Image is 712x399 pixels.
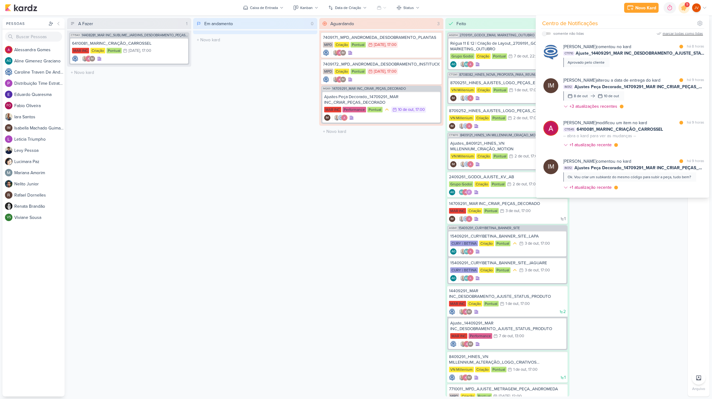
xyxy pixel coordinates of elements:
[563,166,573,170] span: IM312
[450,341,456,347] div: Criador(a): Caroline Traven De Andrade
[686,2,688,7] span: 9
[462,189,469,195] img: Alessandra Gomes
[492,87,508,93] div: Pontual
[5,135,12,143] img: Leticia Triumpho
[450,161,456,167] div: Isabella Machado Guimarães
[336,76,342,83] img: Alessandra Gomes
[107,48,122,53] div: Pontual
[351,69,366,74] div: Pontual
[457,374,472,381] div: Colaboradores: Iara Santos, Alessandra Gomes, Isabella Machado Guimarães
[5,46,12,53] img: Alessandra Gomes
[687,43,704,50] div: há 8 horas
[513,334,524,338] div: , 13:00
[539,268,550,272] div: , 17:00
[460,191,464,194] p: AG
[398,108,414,112] div: 10 de out
[5,158,12,165] img: Lucimara Paz
[483,208,499,214] div: Pontual
[5,169,12,176] img: Mariana Amorim
[479,241,494,246] div: Criação
[464,275,470,281] div: Aline Gimenez Graciano
[466,216,472,222] img: Alessandra Gomes
[14,102,65,109] div: F a b i o O l i v e i r a
[90,48,105,53] div: Criação
[140,49,151,53] div: , 17:00
[687,158,704,165] div: há 9 horas
[543,121,558,136] img: Alessandra Gomes
[323,50,329,56] img: Caroline Traven De Andrade
[450,333,467,339] div: MAR INC
[333,50,339,56] img: Iara Santos
[449,174,566,180] div: 2409261_GODOI_AJUSTE_KV_AB
[450,141,565,152] div: Ajustes_8409121_HINES_VN MILLENNIUM_CRIAÇÃO_MOTION
[569,142,613,148] div: +1 atualização recente
[499,334,513,338] div: 7 de out
[5,79,12,87] img: Distribuição Time Estratégico
[5,32,62,42] input: Buscar Pessoas
[475,115,490,121] div: Criação
[324,115,330,121] div: Criador(a): Isabella Machado Guimarães
[460,61,466,67] img: Iara Santos
[334,69,349,74] div: Criação
[334,42,349,48] div: Criação
[326,116,329,120] p: IM
[449,309,455,315] div: Criador(a): Caroline Traven De Andrade
[563,127,575,132] span: CT1545
[465,250,469,253] p: AG
[72,56,78,62] img: Caroline Traven De Andrade
[448,73,458,76] span: CT1341
[539,242,550,246] div: , 17:00
[82,34,188,37] span: 14408281_MAR INC_SUBLIME_JARDINS_DESDOBRAMENTO_PEÇAS_META_ADS
[14,192,65,198] div: R a f a e l D o r n e l l e s
[5,214,12,221] div: Viviane Sousa
[14,125,65,131] div: I s a b e l l a M a c h a d o G u i m a r ã e s
[469,333,492,339] div: Performance
[450,153,475,159] div: VN Millenium
[624,3,659,13] button: Novo Kard
[459,123,465,129] img: Iara Santos
[129,49,140,53] div: [DATE]
[563,77,660,84] div: alterou a data de entrega do kard
[476,53,491,59] div: Criação
[331,76,346,83] div: Colaboradores: Iara Santos, Alessandra Gomes, Isabella Machado Guimarães
[663,31,703,36] div: marcar todas como lidas
[458,95,474,101] div: Colaboradores: Iara Santos, Caroline Traven De Andrade, Alessandra Gomes
[548,162,554,171] p: IM
[7,104,11,107] p: FO
[449,115,474,121] div: VN Millenium
[448,34,458,37] span: AG204
[7,126,11,130] p: IM
[458,161,474,167] div: Colaboradores: Iara Santos, Caroline Traven De Andrade, Alessandra Gomes
[14,170,65,176] div: M a r i a n a A m o r i m
[72,56,78,62] div: Criador(a): Caroline Traven De Andrade
[460,134,543,137] span: 8409121_HINES_VN MILLENNIUM_CRIAÇÃO_MOTION
[467,61,474,67] img: Alessandra Gomes
[450,95,456,101] div: Criador(a): Isabella Machado Guimarães
[91,57,94,61] p: IM
[450,248,456,255] div: Criador(a): Aline Gimenez Graciano
[80,56,95,62] div: Colaboradores: Iara Santos, Alessandra Gomes, Isabella Machado Guimarães
[332,87,406,90] span: 14709291_MAR INC_CRIAR_PEÇAS_DECORADO
[491,181,506,187] div: Pontual
[492,53,507,59] div: Pontual
[459,216,465,222] img: Iara Santos
[323,50,329,56] div: Criador(a): Caroline Traven De Andrade
[563,159,596,164] b: [PERSON_NAME]
[450,95,456,101] div: Isabella Machado Guimarães
[450,53,474,59] div: Grupo Godoi
[687,120,704,126] div: há 9 horas
[459,226,520,230] span: 15409291_CURY|BETINA_BANNER_SITE
[448,134,459,137] span: CT1670
[342,52,345,55] p: IM
[495,267,510,273] div: Pontual
[464,61,470,67] div: Aline Gimenez Graciano
[467,275,474,281] img: Alessandra Gomes
[506,209,519,213] div: 3 de out
[308,20,316,27] div: 0
[467,208,482,214] div: Criação
[604,93,619,99] div: 10 de out
[5,91,12,98] img: Eduardo Quaresma
[467,95,474,101] img: Alessandra Gomes
[569,103,619,110] div: +3 atualizações recentes
[465,277,469,280] p: AG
